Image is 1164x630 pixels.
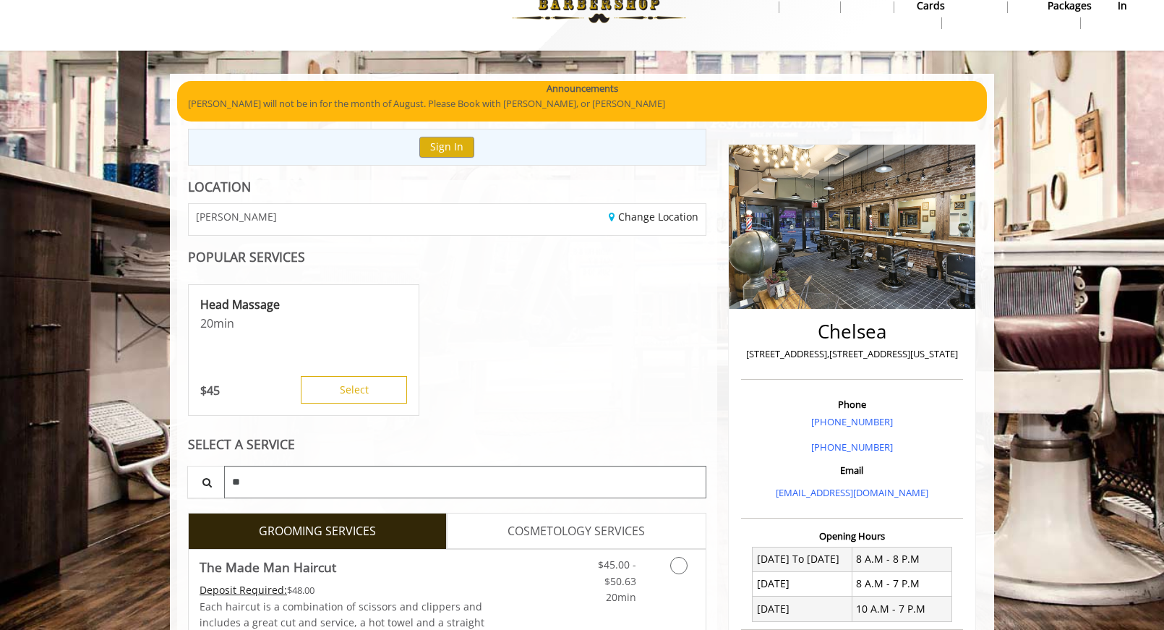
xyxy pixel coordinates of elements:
[852,571,951,596] td: 8 A.M - 7 P.M
[606,590,636,604] span: 20min
[200,315,407,331] p: 20
[508,522,645,541] span: COSMETOLOGY SERVICES
[547,81,618,96] b: Announcements
[259,522,376,541] span: GROOMING SERVICES
[745,321,959,342] h2: Chelsea
[188,96,976,111] p: [PERSON_NAME] will not be in for the month of August. Please Book with [PERSON_NAME], or [PERSON_...
[811,415,893,428] a: [PHONE_NUMBER]
[200,582,490,598] div: $48.00
[776,486,928,499] a: [EMAIL_ADDRESS][DOMAIN_NAME]
[598,558,636,587] span: $45.00 - $50.63
[301,376,407,404] button: Select
[200,557,336,577] b: The Made Man Haircut
[200,383,207,399] span: $
[188,438,706,451] div: SELECT A SERVICE
[753,597,852,621] td: [DATE]
[753,547,852,571] td: [DATE] To [DATE]
[741,531,963,541] h3: Opening Hours
[852,547,951,571] td: 8 A.M - 8 P.M
[187,466,225,498] button: Service Search
[745,399,959,409] h3: Phone
[188,178,251,195] b: LOCATION
[745,465,959,475] h3: Email
[419,137,474,158] button: Sign In
[200,583,287,597] span: This service needs some Advance to be paid before we block your appointment
[852,597,951,621] td: 10 A.M - 7 P.M
[753,571,852,596] td: [DATE]
[200,297,407,312] p: Head Massage
[213,315,234,331] span: min
[811,440,893,454] a: [PHONE_NUMBER]
[745,346,959,362] p: [STREET_ADDRESS],[STREET_ADDRESS][US_STATE]
[188,248,305,265] b: POPULAR SERVICES
[196,211,277,222] span: [PERSON_NAME]
[609,210,698,224] a: Change Location
[200,383,220,399] p: 45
